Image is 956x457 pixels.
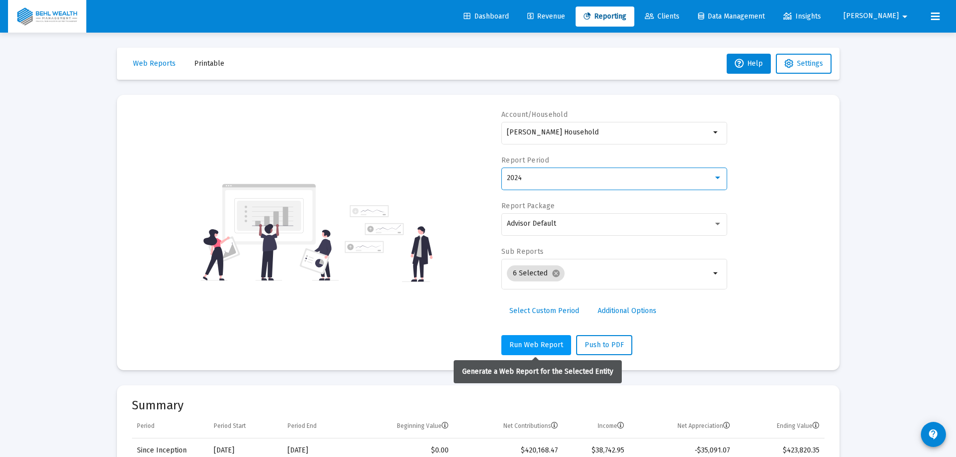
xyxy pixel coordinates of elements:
mat-chip: 6 Selected [507,265,565,281]
a: Dashboard [456,7,517,27]
div: Ending Value [777,422,820,430]
label: Report Period [501,156,549,165]
span: Select Custom Period [509,307,579,315]
span: Additional Options [598,307,656,315]
button: Printable [186,54,232,74]
button: Settings [776,54,832,74]
button: Push to PDF [576,335,632,355]
td: Column Period [132,414,209,438]
div: [DATE] [288,445,347,455]
img: reporting [201,183,339,282]
mat-card-title: Summary [132,400,825,410]
span: Clients [645,12,679,21]
span: Advisor Default [507,219,556,228]
span: Run Web Report [509,341,563,349]
button: [PERSON_NAME] [832,6,923,26]
div: Beginning Value [397,422,449,430]
span: Settings [797,59,823,68]
div: [DATE] [214,445,278,455]
mat-icon: arrow_drop_down [710,267,722,279]
mat-icon: contact_support [927,428,939,440]
span: [PERSON_NAME] [844,12,899,21]
td: Column Period End [283,414,352,438]
span: Revenue [527,12,565,21]
span: Insights [783,12,821,21]
label: Report Package [501,202,555,210]
a: Revenue [519,7,573,27]
div: Net Appreciation [677,422,730,430]
span: Dashboard [464,12,509,21]
td: Column Period Start [209,414,283,438]
a: Data Management [690,7,773,27]
span: Printable [194,59,224,68]
button: Web Reports [125,54,184,74]
button: Help [727,54,771,74]
label: Sub Reports [501,247,543,256]
img: reporting-alt [345,205,433,282]
span: Reporting [584,12,626,21]
a: Reporting [576,7,634,27]
mat-icon: cancel [552,269,561,278]
td: Column Net Appreciation [629,414,735,438]
button: Run Web Report [501,335,571,355]
div: Period [137,422,155,430]
div: Period End [288,422,317,430]
span: Push to PDF [585,341,624,349]
td: Column Income [563,414,629,438]
span: Web Reports [133,59,176,68]
label: Account/Household [501,110,568,119]
td: Column Ending Value [735,414,825,438]
div: Income [598,422,624,430]
input: Search or select an account or household [507,128,710,136]
span: 2024 [507,174,522,182]
td: Column Beginning Value [351,414,454,438]
mat-chip-list: Selection [507,263,710,283]
div: Net Contributions [503,422,558,430]
a: Insights [775,7,829,27]
a: Clients [637,7,688,27]
mat-icon: arrow_drop_down [899,7,911,27]
td: Column Net Contributions [454,414,563,438]
div: Period Start [214,422,246,430]
span: Help [735,59,763,68]
mat-icon: arrow_drop_down [710,126,722,138]
img: Dashboard [16,7,79,27]
span: Data Management [698,12,765,21]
